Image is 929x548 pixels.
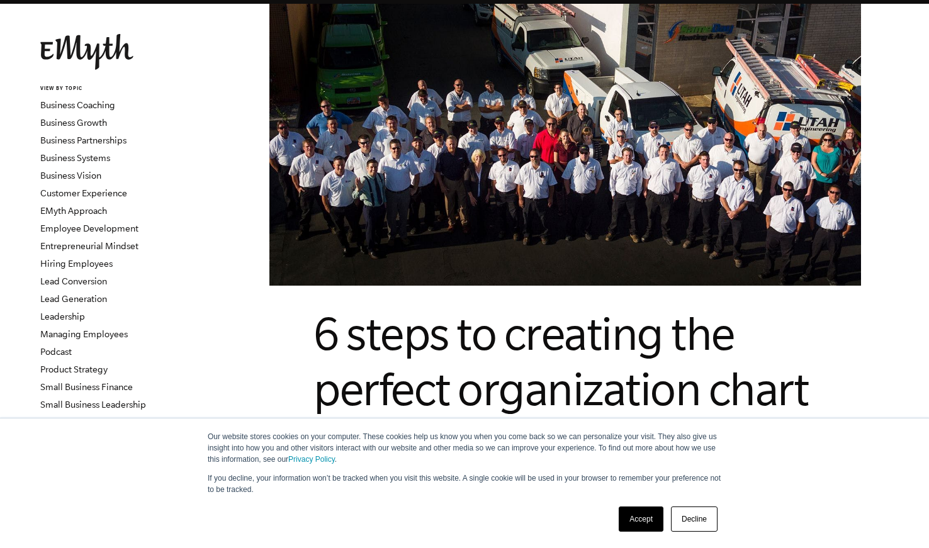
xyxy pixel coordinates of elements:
a: Lead Generation [40,294,107,304]
a: Privacy Policy [288,455,335,464]
a: Leadership [40,311,85,322]
a: Business Vision [40,171,101,181]
a: Customer Experience [40,188,127,198]
a: Small Business Finance [40,382,133,392]
a: Decline [671,506,718,532]
p: Our website stores cookies on your computer. These cookies help us know you when you come back so... [208,431,721,465]
a: Business Coaching [40,100,115,110]
span: 6 steps to creating the perfect organization chart [313,308,808,415]
a: Business Partnerships [40,135,127,145]
h6: VIEW BY TOPIC [40,85,192,93]
a: Managing Employees [40,329,128,339]
img: EMyth [40,34,133,70]
a: Hiring Employees [40,259,113,269]
p: If you decline, your information won’t be tracked when you visit this website. A single cookie wi... [208,473,721,495]
a: Small Business Leadership [40,400,146,410]
a: Small Business Management [40,417,155,427]
a: EMyth Approach [40,206,107,216]
a: Business Systems [40,153,110,163]
a: Product Strategy [40,364,108,374]
a: Employee Development [40,223,138,233]
a: Podcast [40,347,72,357]
a: Business Growth [40,118,107,128]
a: Accept [619,506,663,532]
a: Entrepreneurial Mindset [40,241,138,251]
a: Lead Conversion [40,276,107,286]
